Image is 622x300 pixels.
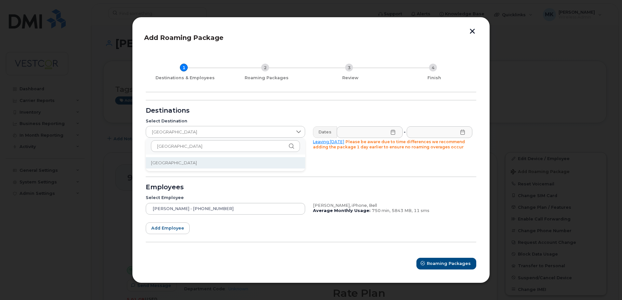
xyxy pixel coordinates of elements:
div: Select Destination [146,119,305,124]
button: Roaming Packages [416,258,476,269]
div: Review [311,75,390,81]
span: Spain [146,126,292,138]
div: - [402,126,407,138]
span: 5843 MB, [392,208,412,213]
div: Employees [146,185,476,190]
li: Spain [146,157,305,169]
span: Please be aware due to time differences we recommend adding the package 1 day earlier to ensure n... [313,139,465,149]
input: Please fill out this field [407,126,473,138]
div: 3 [345,64,353,71]
span: 750 min, [372,208,390,213]
span: Add employee [151,225,184,231]
div: Roaming Packages [227,75,306,81]
span: Roaming Packages [427,260,471,267]
div: [PERSON_NAME], iPhone, Bell [313,203,472,208]
input: Please fill out this field [337,126,403,138]
span: 11 sms [414,208,429,213]
div: 4 [429,64,437,71]
div: Finish [395,75,474,81]
ul: Option List [146,155,305,171]
input: Search device [146,203,305,215]
div: Destinations [146,108,476,113]
span: [GEOGRAPHIC_DATA] [151,160,197,166]
a: Leaving [DATE] [313,139,344,144]
button: Add employee [146,222,190,234]
b: Average Monthly Usage: [313,208,371,213]
span: Popular destinations: [146,139,192,144]
div: Select Employee [146,195,305,200]
div: 2 [261,64,269,71]
span: Add Roaming Package [144,34,223,42]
